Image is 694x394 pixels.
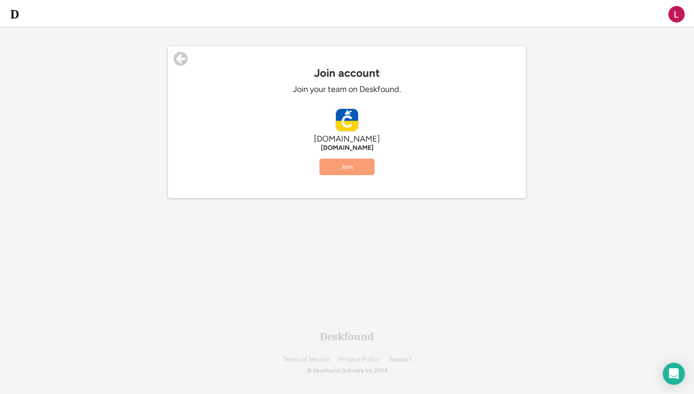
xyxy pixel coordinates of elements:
div: Join your team on Deskfound. [209,84,485,95]
div: [DOMAIN_NAME] [209,144,485,152]
a: Privacy Policy [339,356,380,363]
a: Terms of Service [283,356,330,363]
button: Join [319,159,375,175]
img: commercecore.com [336,109,358,131]
img: ACg8ocJNWYbH7ZUq_Nf1rGK7tD5aoCELZCon9GviHXTATCnhJrjOWQ=s96-c [668,6,685,23]
div: Deskfound [320,331,374,342]
div: [DOMAIN_NAME] [209,134,485,144]
a: Support [389,356,412,363]
img: d-whitebg.png [9,9,20,20]
div: Join account [168,67,526,80]
div: Open Intercom Messenger [663,363,685,385]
